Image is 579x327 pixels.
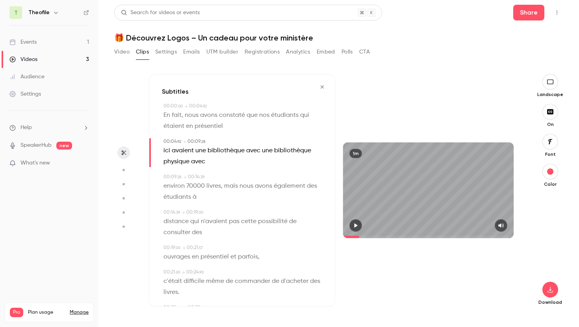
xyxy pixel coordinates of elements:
[183,174,186,180] span: →
[202,104,207,108] span: . 92
[163,192,191,203] span: étudiants
[9,90,41,98] div: Settings
[186,270,199,275] span: 00:24
[310,276,320,287] span: des
[300,110,309,121] span: qui
[239,181,253,192] span: nous
[163,246,175,250] span: 00:19
[186,210,198,215] span: 00:19
[192,227,202,238] span: des
[289,216,297,227] span: de
[272,276,279,287] span: de
[206,276,224,287] span: même
[20,159,50,167] span: What's new
[162,87,189,96] h3: Subtitles
[255,181,272,192] span: avons
[230,251,236,262] span: et
[163,227,190,238] span: consulter
[198,211,203,214] span: . 00
[246,145,260,156] span: avec
[307,181,317,192] span: des
[238,251,258,262] span: parfois
[56,142,72,150] span: new
[9,124,89,132] li: help-dropdown-opener
[274,181,305,192] span: également
[9,38,37,46] div: Events
[262,145,273,156] span: une
[155,46,177,58] button: Settings
[201,216,227,227] span: n'avaient
[182,110,183,121] span: ,
[187,246,198,250] span: 00:21
[190,216,199,227] span: qui
[188,305,201,310] span: 00:30
[229,216,239,227] span: pas
[183,139,186,145] span: →
[186,181,205,192] span: 70000
[114,33,563,42] h1: 🎁 Découvrez Logos – Un cadeau pour votre ministère
[200,140,206,144] span: . 28
[182,270,185,275] span: →
[28,9,50,17] h6: Theofile
[20,141,52,150] a: SpeakerHub
[359,46,370,58] button: CTA
[163,305,176,310] span: 00:25
[163,156,189,167] span: physique
[200,110,217,121] span: avons
[341,46,353,58] button: Polls
[183,46,200,58] button: Emails
[200,175,204,179] span: . 39
[206,46,238,58] button: UTM builder
[258,251,260,262] span: ,
[177,104,183,108] span: . 00
[245,46,280,58] button: Registrations
[187,139,200,144] span: 00:09
[286,46,310,58] button: Analytics
[182,210,185,216] span: →
[163,210,175,215] span: 00:14
[176,306,182,310] span: . 44
[317,46,335,58] button: Embed
[259,110,269,121] span: nos
[208,145,245,156] span: bibliothèque
[20,124,32,132] span: Help
[175,270,180,274] span: . 60
[80,160,89,167] iframe: Noticeable Trigger
[163,104,177,109] span: 00:00
[177,140,181,144] span: . 92
[537,91,563,98] p: Landscape
[28,309,65,316] span: Plan usage
[172,145,194,156] span: avaient
[163,276,182,287] span: c'était
[195,121,223,132] span: présentiel
[191,156,205,167] span: avec
[163,181,185,192] span: environ
[10,308,23,317] span: Pro
[188,175,200,179] span: 00:14
[14,9,18,17] span: T
[163,216,189,227] span: distance
[183,305,186,311] span: →
[224,181,238,192] span: mais
[271,110,299,121] span: étudiants
[114,46,130,58] button: Video
[221,181,223,192] span: ,
[176,175,182,179] span: . 28
[538,121,563,127] p: On
[175,211,180,214] span: . 39
[538,181,563,187] p: Color
[182,245,185,251] span: →
[184,103,187,109] span: →
[513,5,544,20] button: Share
[172,110,182,121] span: fait
[163,121,184,132] span: étaient
[163,287,178,298] span: livres
[9,55,37,63] div: Videos
[235,276,270,287] span: commander
[175,246,180,250] span: . 00
[163,251,190,262] span: ouvrages
[193,192,197,203] span: à
[274,145,311,156] span: bibliothèque
[198,246,203,250] span: . 57
[163,110,170,121] span: En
